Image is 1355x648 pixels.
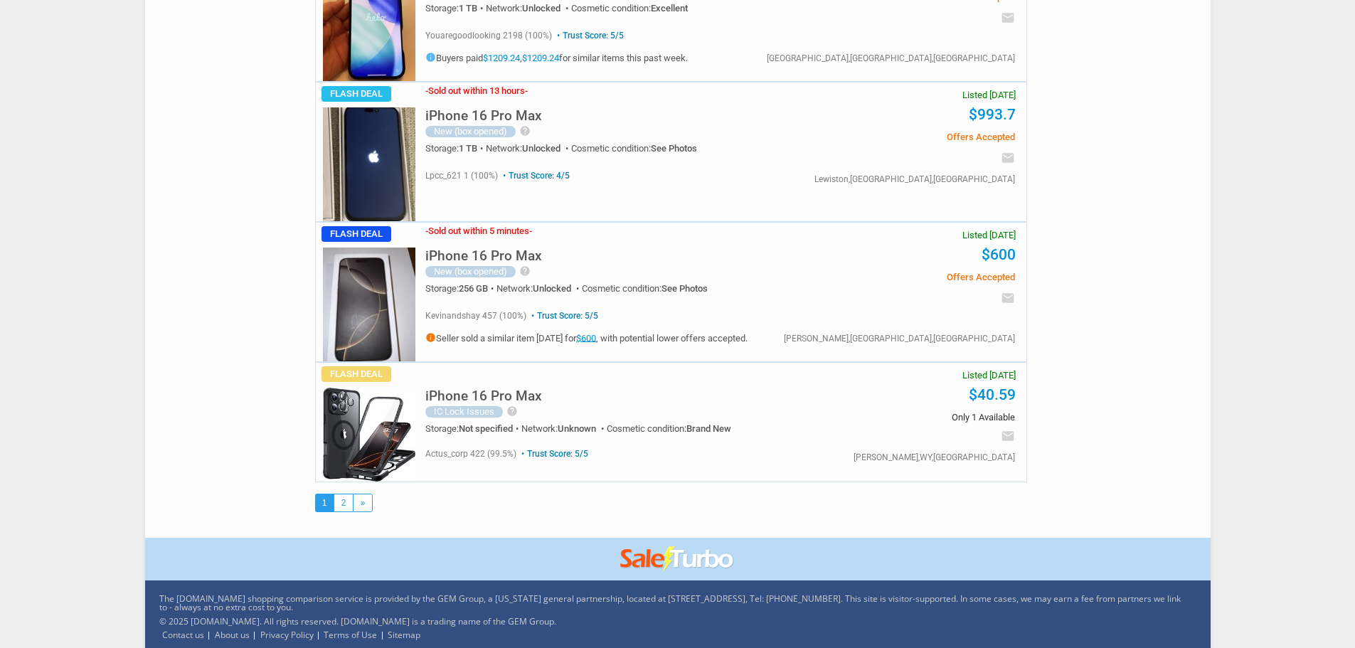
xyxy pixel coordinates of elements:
[483,52,520,63] a: $1209.24
[459,423,513,434] span: Not specified
[215,629,250,641] a: About us
[571,4,688,13] div: Cosmetic condition:
[425,225,428,236] span: -
[522,52,559,63] a: $1209.24
[1001,151,1015,165] i: email
[506,405,518,417] i: help
[496,284,582,293] div: Network:
[459,143,477,154] span: 1 TB
[323,248,415,361] img: s-l225.jpg
[353,494,373,512] li: Next page
[425,252,542,262] a: iPhone 16 Pro Max
[854,453,1015,462] div: [PERSON_NAME],WY,[GEOGRAPHIC_DATA]
[486,144,571,153] div: Network:
[661,283,708,294] span: See Photos
[554,31,624,41] span: Trust Score: 5/5
[814,175,1015,184] div: Lewiston,[GEOGRAPHIC_DATA],[GEOGRAPHIC_DATA]
[425,332,436,343] i: info
[533,283,571,294] span: Unlocked
[969,106,1016,123] a: $993.7
[800,272,1014,282] span: Offers Accepted
[323,107,415,221] img: s-l225.jpg
[334,494,353,511] a: 2
[582,284,708,293] div: Cosmetic condition:
[425,31,552,41] span: youaregoodlooking 2198 (100%)
[651,143,697,154] span: See Photos
[425,266,516,277] div: New (box opened)
[962,90,1016,100] span: Listed [DATE]
[425,249,542,262] h5: iPhone 16 Pro Max
[571,144,697,153] div: Cosmetic condition:
[425,85,428,96] span: -
[522,3,560,14] span: Unlocked
[354,494,372,511] a: »
[982,246,1016,263] a: $600
[425,144,486,153] div: Storage:
[519,265,531,277] i: help
[425,389,542,403] h5: iPhone 16 Pro Max
[425,52,688,63] h5: Buyers paid , for similar items this past week.
[425,406,503,418] div: IC Lock Issues
[388,629,420,641] a: Sitemap
[425,4,486,13] div: Storage:
[425,86,528,95] h3: Sold out within 13 hours
[529,225,532,236] span: -
[519,125,531,137] i: help
[159,617,1189,626] p: © 2025 [DOMAIN_NAME]. All rights reserved. [DOMAIN_NAME] is a trading name of the GEM Group.
[686,423,731,434] span: Brand New
[969,386,1016,403] a: $40.59
[425,171,498,181] span: lpcc_621 1 (100%)
[145,580,1211,639] div: The [DOMAIN_NAME] shopping comparison service is provided by the GEM Group, a [US_STATE] general ...
[528,311,598,321] span: Trust Score: 5/5
[767,54,1015,63] div: [GEOGRAPHIC_DATA],[GEOGRAPHIC_DATA],[GEOGRAPHIC_DATA]
[425,449,516,459] span: actus_corp 422 (99.5%)
[486,4,571,13] div: Network:
[962,230,1016,240] span: Listed [DATE]
[558,423,596,434] span: Unknown
[315,494,334,512] a: 1
[620,546,735,572] img: saleturbo.com
[322,226,391,242] span: Flash Deal
[1001,291,1015,305] i: email
[522,143,560,154] span: Unlocked
[459,283,488,294] span: 256 GB
[962,371,1016,380] span: Listed [DATE]
[324,629,377,641] a: Terms of Use
[322,366,391,382] span: Flash Deal
[162,629,204,641] a: Contact us
[651,3,688,14] span: Excellent
[425,424,521,433] div: Storage:
[425,126,516,137] div: New (box opened)
[425,112,542,122] a: iPhone 16 Pro Max
[425,311,526,321] span: kevinandshay 457 (100%)
[576,332,596,343] a: $600
[500,171,570,181] span: Trust Score: 4/5
[800,413,1014,422] span: Only 1 Available
[323,388,415,482] img: s-l225.jpg
[607,424,731,433] div: Cosmetic condition:
[459,3,477,14] span: 1 TB
[425,284,496,293] div: Storage:
[425,109,542,122] h5: iPhone 16 Pro Max
[525,85,528,96] span: -
[260,629,314,641] a: Privacy Policy
[425,52,436,63] i: info
[322,86,391,102] span: Flash Deal
[425,392,542,403] a: iPhone 16 Pro Max
[1001,11,1015,25] i: email
[784,334,1015,343] div: [PERSON_NAME],[GEOGRAPHIC_DATA],[GEOGRAPHIC_DATA]
[425,332,748,343] h5: Seller sold a similar item [DATE] for , with potential lower offers accepted.
[521,424,607,433] div: Network:
[1001,429,1015,443] i: email
[800,132,1014,142] span: Offers Accepted
[425,226,532,235] h3: Sold out within 5 minutes
[519,449,588,459] span: Trust Score: 5/5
